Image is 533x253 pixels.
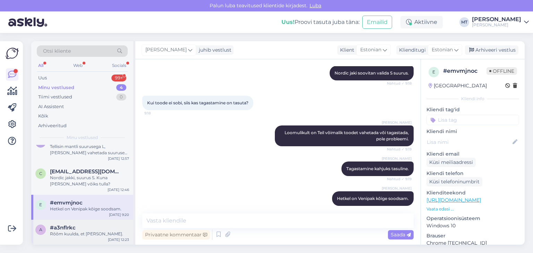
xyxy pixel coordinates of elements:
[147,100,248,105] span: Kui toode ei sobi, siis kas tagastamine on tasuta?
[459,17,469,27] div: MT
[426,128,519,135] p: Kliendi nimi
[443,67,487,75] div: # emvmjnoc
[6,47,19,60] img: Askly Logo
[142,230,210,239] div: Privaatne kommentaar
[382,186,412,191] span: [PERSON_NAME]
[37,61,45,70] div: All
[426,189,519,197] p: Klienditeekond
[50,143,129,156] div: Tellisin mantli suurusega L, [PERSON_NAME] vahetada suuruse M vastu. Kas [PERSON_NAME] [PERSON_NA...
[50,200,83,206] span: #emvmjnoc
[111,61,128,70] div: Socials
[38,103,64,110] div: AI Assistent
[38,113,48,120] div: Kõik
[472,17,529,28] a: [PERSON_NAME][PERSON_NAME]
[38,75,47,81] div: Uus
[67,134,98,141] span: Minu vestlused
[281,18,359,26] div: Proovi tasuta juba täna:
[429,82,487,89] div: [GEOGRAPHIC_DATA]
[38,122,67,129] div: Arhiveeritud
[426,170,519,177] p: Kliendi telefon
[362,16,392,29] button: Emailid
[386,206,412,211] span: 9:20
[426,177,482,186] div: Küsi telefoninumbrit
[426,106,519,113] p: Kliendi tag'id
[50,168,122,175] span: Charis.mandre@gmail.com
[487,67,517,75] span: Offline
[116,84,126,91] div: 4
[360,46,381,54] span: Estonian
[108,237,129,242] div: [DATE] 12:23
[426,239,519,247] p: Chrome [TECHNICAL_ID]
[337,46,354,54] div: Klient
[335,70,409,76] span: Nordic jaki soovitan valida S suurus.
[111,75,126,81] div: 99+
[39,227,42,232] span: a
[400,16,443,28] div: Aktiivne
[39,202,42,207] span: e
[196,46,231,54] div: juhib vestlust
[426,206,519,212] p: Vaata edasi ...
[50,225,76,231] span: #a3nflrkc
[39,171,42,176] span: C
[38,84,74,91] div: Minu vestlused
[386,147,412,152] span: Nähtud ✓ 9:19
[281,19,295,25] b: Uus!
[396,46,426,54] div: Klienditugi
[426,232,519,239] p: Brauser
[426,197,481,203] a: [URL][DOMAIN_NAME]
[307,2,323,9] span: Luba
[386,176,412,182] span: Nähtud ✓ 9:19
[285,130,410,141] span: Loomulikult on Teil võimalik toodet vahetada või tagastada, pole probleemi.
[426,115,519,125] input: Lisa tag
[391,232,411,238] span: Saada
[426,158,476,167] div: Küsi meiliaadressi
[109,212,129,217] div: [DATE] 9:20
[108,156,129,161] div: [DATE] 12:57
[432,69,435,75] span: e
[337,196,409,201] span: Hetkel on Venipak kõige soodsam.
[50,206,129,212] div: Hetkel on Venipak kõige soodsam.
[426,215,519,222] p: Operatsioonisüsteem
[38,94,72,101] div: Tiimi vestlused
[72,61,84,70] div: Web
[465,45,518,55] div: Arhiveeri vestlus
[432,46,453,54] span: Estonian
[382,156,412,161] span: [PERSON_NAME]
[50,175,129,187] div: Nordic jakki, suurus S. Kuna [PERSON_NAME] võiks tulla?
[144,111,170,116] span: 9:18
[426,150,519,158] p: Kliendi email
[472,22,521,28] div: [PERSON_NAME]
[427,138,511,146] input: Lisa nimi
[426,222,519,229] p: Windows 10
[50,231,129,237] div: Rõõm kuulda, et [PERSON_NAME].
[426,96,519,102] div: Kliendi info
[346,166,409,171] span: Tagastamine kahjuks tasuline.
[382,120,412,125] span: [PERSON_NAME]
[472,17,521,22] div: [PERSON_NAME]
[145,46,187,54] span: [PERSON_NAME]
[108,187,129,192] div: [DATE] 12:46
[386,81,412,86] span: Nähtud ✓ 9:18
[43,47,71,55] span: Otsi kliente
[116,94,126,101] div: 0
